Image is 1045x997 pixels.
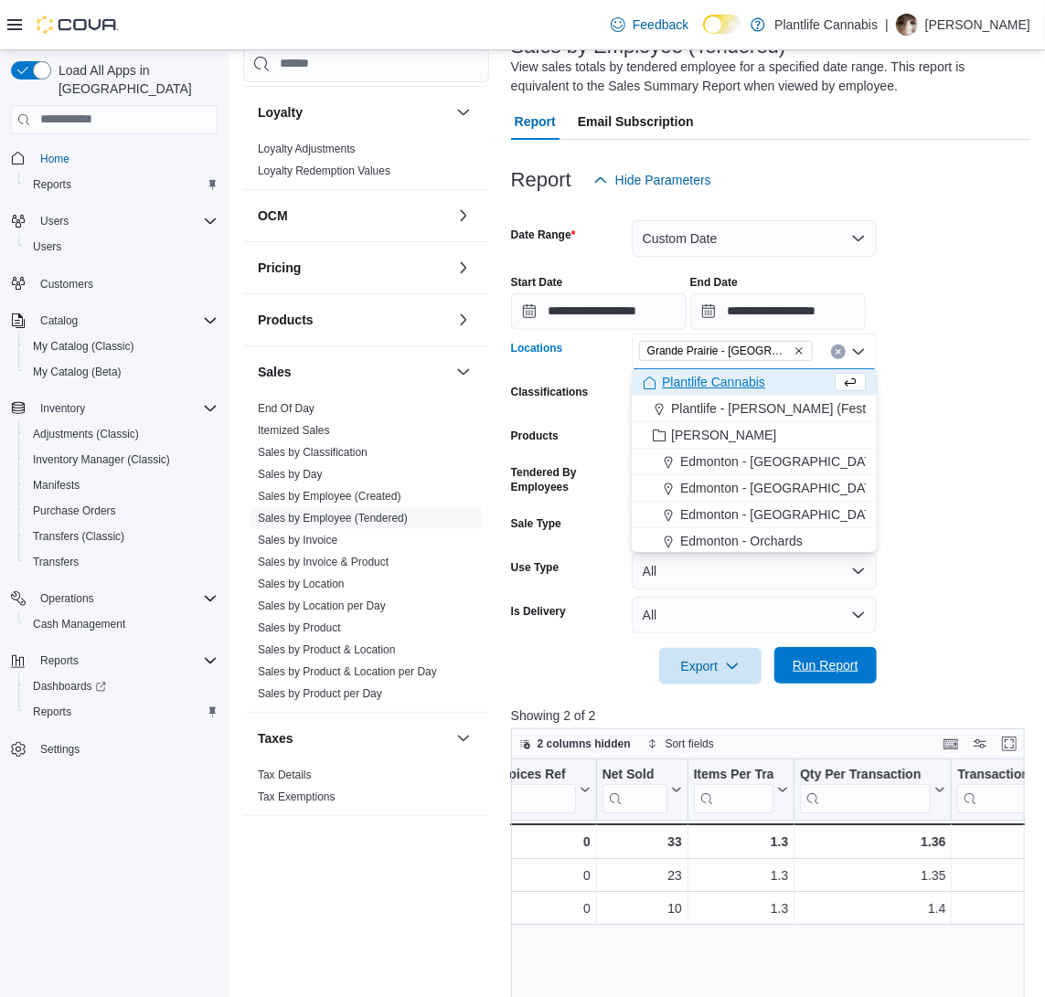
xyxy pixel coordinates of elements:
span: Sales by Location [258,577,345,591]
a: Home [33,148,77,170]
span: Operations [33,588,218,610]
span: Purchase Orders [26,500,218,522]
a: Users [26,236,69,258]
span: Users [40,214,69,228]
div: 1.3 [694,864,789,886]
a: Tax Details [258,769,312,781]
span: Catalog [33,310,218,332]
a: End Of Day [258,402,315,415]
button: Catalog [4,308,225,334]
img: Cova [37,16,119,34]
div: Invoices Ref [490,766,575,812]
div: Items Per Transaction [693,766,773,812]
span: Itemized Sales [258,423,330,438]
span: Inventory [33,398,218,419]
button: Settings [4,736,225,762]
span: Manifests [26,474,218,496]
button: Reports [33,650,86,672]
a: Loyalty Redemption Values [258,164,390,177]
span: Adjustments (Classic) [26,423,218,445]
span: Plantlife - [PERSON_NAME] (Festival) [671,399,890,418]
span: Edmonton - [GEOGRAPHIC_DATA] [680,452,883,471]
label: Sale Type [511,516,561,531]
button: Pricing [453,257,475,279]
button: Edmonton - [GEOGRAPHIC_DATA] [632,475,877,502]
span: Catalog [40,313,78,328]
span: Reports [33,177,71,192]
span: Run Report [793,656,858,674]
div: 0 [490,897,590,919]
span: Inventory [40,401,85,416]
button: Customers [4,270,225,297]
span: Dashboards [33,679,106,694]
a: Feedback [603,6,696,43]
span: Sales by Product per Day [258,686,382,701]
div: 0 [490,831,590,853]
a: Adjustments (Classic) [26,423,146,445]
span: Inventory Manager (Classic) [26,449,218,471]
a: Loyalty Adjustments [258,143,356,155]
div: Net Sold [602,766,666,812]
button: Manifests [18,472,225,498]
button: Close list of options [851,345,866,359]
div: Zach MacDonald [896,14,918,36]
span: Grande Prairie - [GEOGRAPHIC_DATA] [647,342,790,360]
a: Sales by Employee (Created) [258,490,401,503]
a: Sales by Product [258,621,341,634]
a: Sales by Location per Day [258,599,386,612]
button: Products [258,311,449,329]
a: Cash Management [26,613,133,635]
span: Sales by Day [258,467,323,482]
span: Operations [40,591,94,606]
button: Hide Parameters [586,162,719,198]
h3: Pricing [258,259,301,277]
button: Enter fullscreen [998,733,1020,755]
button: Pricing [258,259,449,277]
span: My Catalog (Classic) [26,335,218,357]
input: Dark Mode [703,15,741,34]
span: Tax Details [258,768,312,782]
a: My Catalog (Classic) [26,335,142,357]
div: 1.3 [693,831,788,853]
nav: Complex example [11,138,218,811]
button: Edmonton - [GEOGRAPHIC_DATA] [632,449,877,475]
button: Catalog [33,310,85,332]
button: Sales [453,361,475,383]
label: Classifications [511,385,589,399]
div: 23 [602,864,682,886]
button: [PERSON_NAME] [632,422,877,449]
span: Edmonton - [GEOGRAPHIC_DATA] [680,505,883,524]
span: Transfers [26,551,218,573]
span: Sales by Employee (Created) [258,489,401,504]
span: Dashboards [26,675,218,697]
span: Plantlife Cannabis [662,373,765,391]
button: Taxes [258,729,449,748]
a: Inventory Manager (Classic) [26,449,177,471]
span: Reports [33,650,218,672]
button: Inventory [4,396,225,421]
div: 1.36 [800,831,945,853]
button: 2 columns hidden [512,733,638,755]
button: Users [18,234,225,260]
span: Sales by Classification [258,445,368,460]
label: Locations [511,341,563,355]
input: Press the down key to open a popover containing a calendar. [690,293,866,330]
span: Users [33,239,61,254]
span: My Catalog (Beta) [33,365,122,379]
span: Reports [33,705,71,719]
a: Itemized Sales [258,424,330,437]
button: Remove Grande Prairie - Cobblestone from selection in this group [794,345,805,356]
span: Transfers (Classic) [33,529,124,544]
span: Edmonton - [GEOGRAPHIC_DATA] [680,479,883,497]
span: Hide Parameters [615,171,711,189]
span: Load All Apps in [GEOGRAPHIC_DATA] [51,61,218,98]
button: Users [33,210,76,232]
span: End Of Day [258,401,315,416]
div: 0 [490,864,590,886]
span: Cash Management [33,617,125,631]
label: Products [511,429,559,443]
button: Plantlife Cannabis [632,369,877,396]
span: Sales by Product & Location [258,642,396,657]
button: Clear input [831,345,846,359]
label: Date Range [511,228,576,242]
